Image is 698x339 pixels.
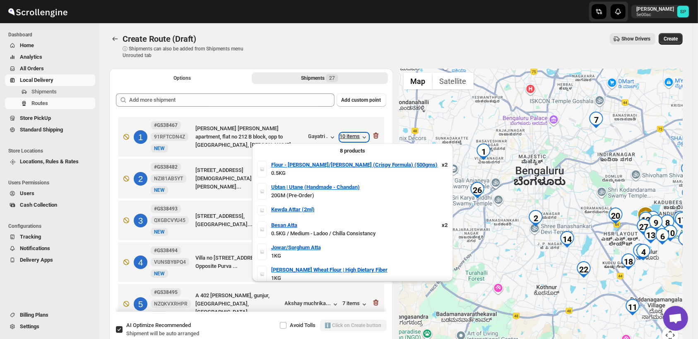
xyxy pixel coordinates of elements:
[20,190,34,196] span: Users
[155,322,191,328] span: Recommended
[20,42,34,48] span: Home
[154,301,188,307] span: NZQKVXRHPR
[631,5,690,18] button: User menu
[638,212,654,228] div: 12
[433,73,474,89] button: Show satellite imagery
[114,72,250,84] button: All Route Options
[632,244,648,260] div: 16
[195,166,287,191] div: [STREET_ADDRESS][DEMOGRAPHIC_DATA][PERSON_NAME]...
[154,206,178,212] b: #GS38493
[154,187,165,193] span: NEW
[20,54,42,60] span: Analytics
[620,253,637,270] div: 18
[5,63,95,74] button: All Orders
[271,222,297,228] b: Besan Atta
[134,255,147,269] div: 4
[469,182,486,198] div: 26
[337,93,386,107] button: Add custom point
[588,112,604,128] div: 7
[271,184,360,190] b: Ubtan | Utane (Handmade - Chandan)
[647,215,664,231] div: 9
[290,322,316,328] span: Avoid Tolls
[624,299,641,315] div: 11
[8,223,95,229] span: Configurations
[271,252,448,260] p: 1KG
[271,191,448,200] p: 20GM (Pre-Order)
[5,243,95,254] button: Notifications
[257,205,267,215] img: Item
[154,259,186,265] span: VUNSBY8PQ4
[154,122,178,128] b: #GS38467
[195,124,305,149] div: [PERSON_NAME] [PERSON_NAME] apartment, flat no 212 B block, opp to [GEOGRAPHIC_DATA], [PERSON_NAM...
[404,73,433,89] button: Show street map
[636,12,674,17] p: 5e00ac
[154,134,185,140] span: 91RFTCDN4Z
[635,219,652,235] div: 27
[663,306,688,331] div: Open chat
[308,133,337,141] button: Gayatri .
[20,65,44,72] span: All Orders
[195,254,271,270] div: Villa no [STREET_ADDRESS], Opposite Purva ...
[442,222,448,228] strong: x 2
[271,244,321,251] b: Jowar/Sorghum Atta
[20,158,79,165] span: Locations, Rules & Rates
[20,127,63,133] span: Standard Shipping
[154,164,178,170] b: #GS38482
[5,98,95,109] button: Routes
[271,274,448,282] p: 1KG
[271,229,448,238] p: 0.5KG / Medium - Ladoo / Chilla Consistancy
[301,74,338,82] div: Shipments
[271,266,388,274] a: [PERSON_NAME] Wheat Flour | High Dietary Fiber
[123,34,196,44] span: Create Route (Draft)
[154,271,165,277] span: NEW
[575,261,592,278] div: 22
[343,300,368,308] div: 7 items
[5,40,95,51] button: Home
[134,214,147,227] div: 3
[109,87,393,315] div: Selected Shipments
[559,231,575,248] div: 14
[154,146,165,151] span: NEW
[123,45,253,59] p: ⓘ Shipments can also be added from Shipments menu Unrouted tab
[340,133,368,141] button: 10 items
[20,202,57,208] span: Cash Collection
[271,161,438,169] a: Flour - [PERSON_NAME]/[PERSON_NAME] (Crispy Formula) (500gms)
[257,147,448,155] div: 8 products
[20,323,39,329] span: Settings
[645,211,661,227] div: 15
[126,322,191,328] span: AI Optimize
[173,75,191,81] span: Options
[271,221,297,229] a: Besan Atta
[664,36,678,42] span: Create
[680,9,686,14] text: SP
[672,211,688,227] div: 21
[5,254,95,266] button: Delivery Apps
[271,205,315,214] a: Kewda Attar (2ml)
[134,172,147,186] div: 2
[5,199,95,211] button: Cash Collection
[8,148,95,154] span: Store Locations
[31,88,57,95] span: Shipments
[285,300,339,308] button: Akshay muchrika...
[610,33,655,45] button: Show Drivers
[195,212,287,229] div: [STREET_ADDRESS], [GEOGRAPHIC_DATA]...
[20,234,41,240] span: Tracking
[5,321,95,332] button: Settings
[5,231,95,243] button: Tracking
[654,228,671,245] div: 6
[271,206,315,212] b: Kewda Attar (2ml)
[677,6,689,17] span: Sulakshana Pundle
[527,210,544,227] div: 2
[154,289,178,295] b: #GS38495
[134,130,147,144] div: 1
[20,77,53,83] span: Local Delivery
[134,297,147,311] div: 5
[7,1,69,22] img: ScrollEngine
[31,100,48,106] span: Routes
[20,245,50,251] span: Notifications
[5,86,95,98] button: Shipments
[621,36,650,42] span: Show Drivers
[154,175,183,182] span: NZI81AB5YT
[342,97,381,103] span: Add custom point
